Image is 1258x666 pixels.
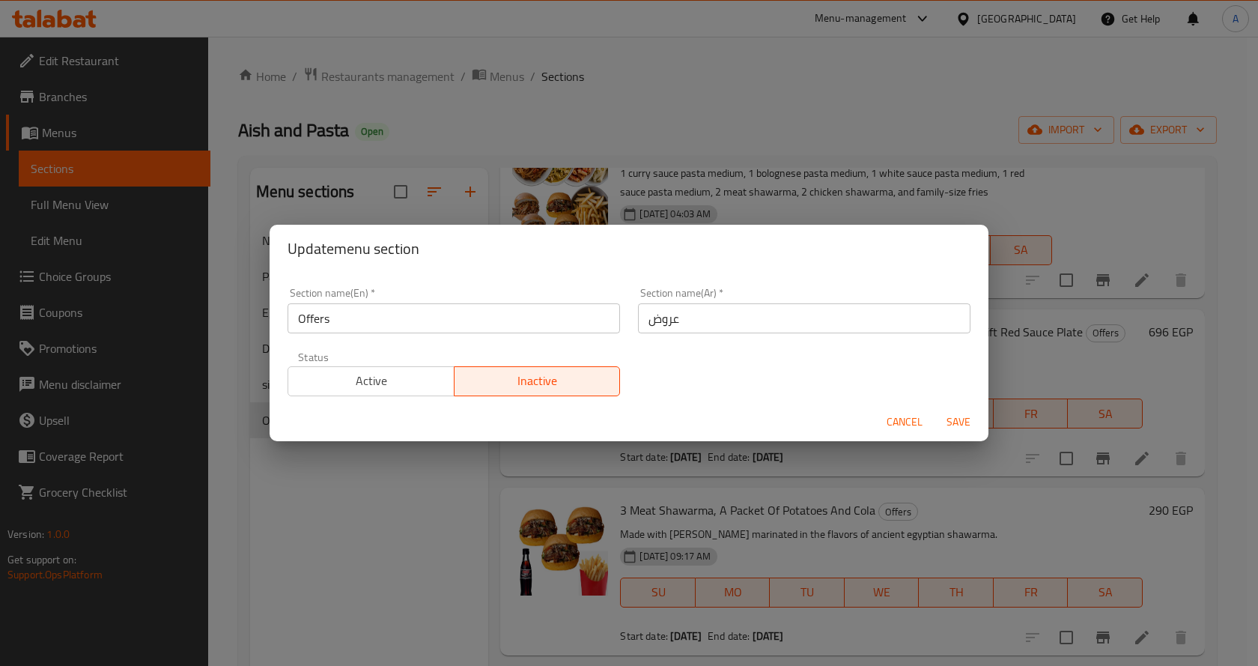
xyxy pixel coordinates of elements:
[887,413,923,432] span: Cancel
[881,408,929,436] button: Cancel
[461,370,615,392] span: Inactive
[454,366,621,396] button: Inactive
[935,408,982,436] button: Save
[288,366,455,396] button: Active
[288,237,970,261] h2: Update menu section
[638,303,970,333] input: Please enter section name(ar)
[294,370,449,392] span: Active
[288,303,620,333] input: Please enter section name(en)
[941,413,976,432] span: Save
